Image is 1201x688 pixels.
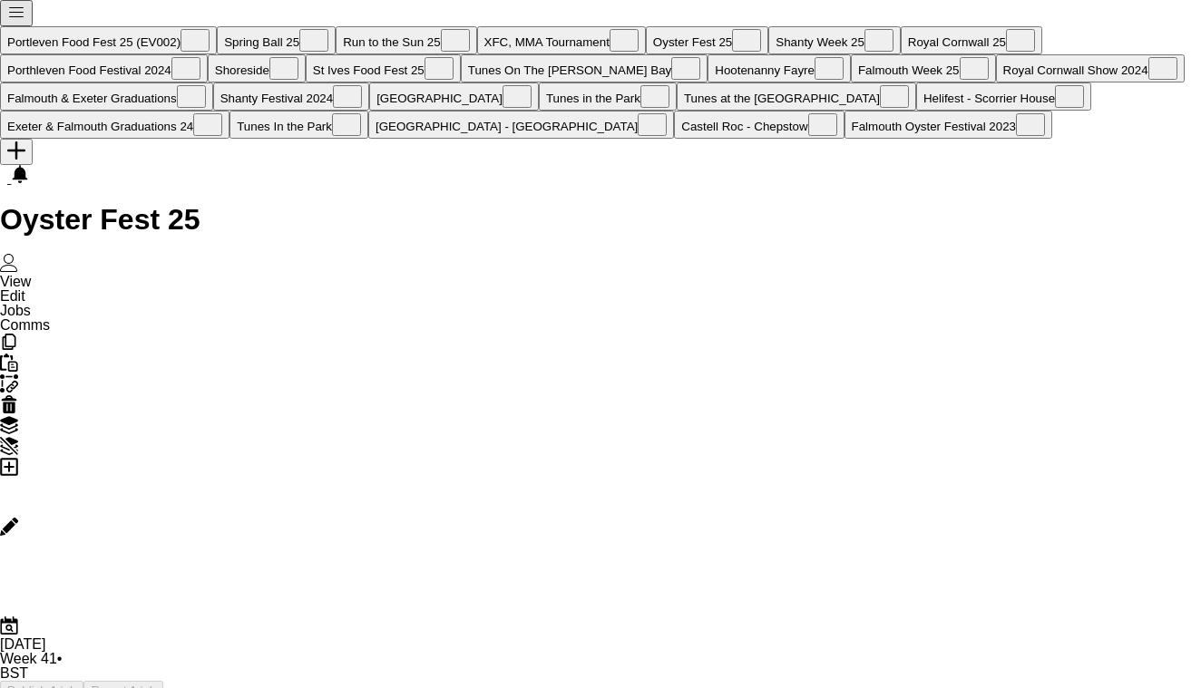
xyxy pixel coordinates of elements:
[845,111,1053,139] button: Falmouth Oyster Festival 2023
[306,54,461,82] button: St Ives Food Fest 25
[674,111,844,139] button: Castell Roc - Chepstow
[477,26,646,54] button: XFC, MMA Tournament
[677,82,916,111] button: Tunes at the [GEOGRAPHIC_DATA]
[461,54,708,82] button: Tunes On The [PERSON_NAME] Bay
[217,26,336,54] button: Spring Ball 25
[229,111,368,139] button: Tunes In the Park
[768,26,901,54] button: Shanty Week 25
[916,82,1091,111] button: Helifest - Scorrier House
[208,54,306,82] button: Shoreside
[646,26,768,54] button: Oyster Fest 25
[369,82,539,111] button: [GEOGRAPHIC_DATA]
[1110,601,1201,688] iframe: Chat Widget
[539,82,677,111] button: Tunes in the Park
[336,26,476,54] button: Run to the Sun 25
[901,26,1042,54] button: Royal Cornwall 25
[851,54,996,82] button: Falmouth Week 25
[368,111,674,139] button: [GEOGRAPHIC_DATA] - [GEOGRAPHIC_DATA]
[213,82,369,111] button: Shanty Festival 2024
[996,54,1185,82] button: Royal Cornwall Show 2024
[708,54,851,82] button: Hootenanny Fayre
